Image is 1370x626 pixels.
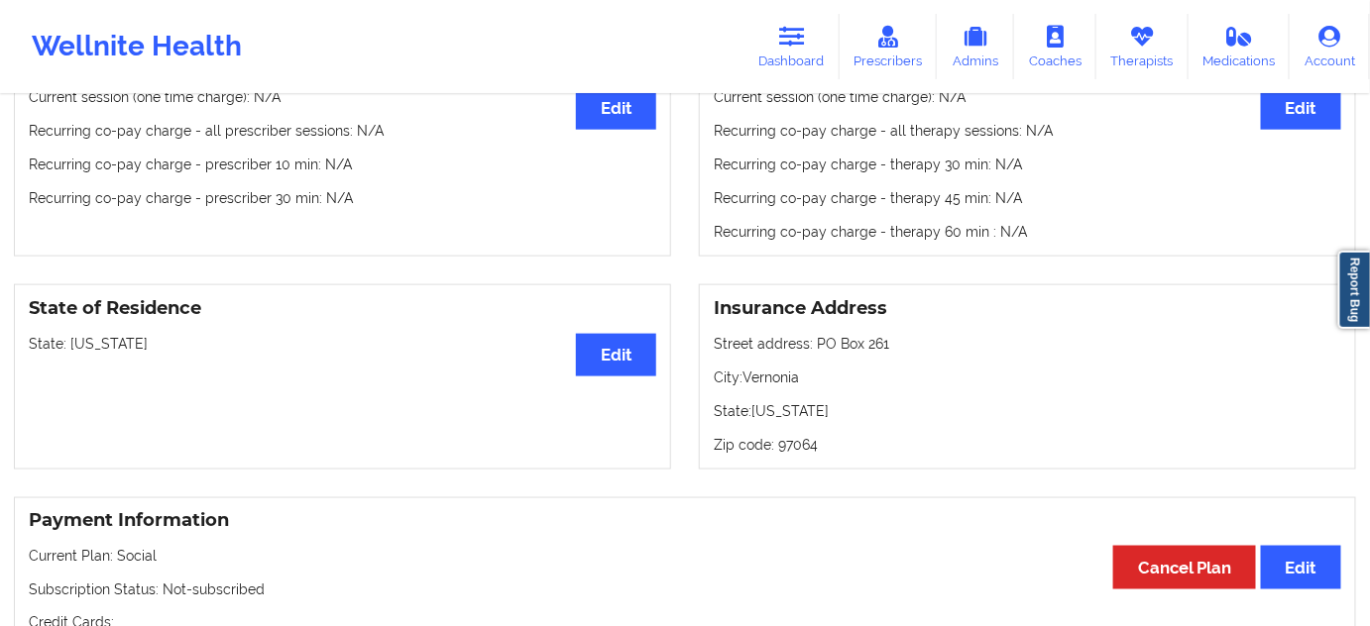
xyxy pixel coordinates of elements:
[937,14,1014,79] a: Admins
[29,188,656,208] p: Recurring co-pay charge - prescriber 30 min : N/A
[29,121,656,141] p: Recurring co-pay charge - all prescriber sessions : N/A
[1189,14,1291,79] a: Medications
[29,579,1341,599] p: Subscription Status: Not-subscribed
[1113,546,1256,588] button: Cancel Plan
[576,87,656,130] button: Edit
[714,155,1341,174] p: Recurring co-pay charge - therapy 30 min : N/A
[1290,14,1370,79] a: Account
[29,334,656,354] p: State: [US_STATE]
[1261,87,1341,130] button: Edit
[714,121,1341,141] p: Recurring co-pay charge - all therapy sessions : N/A
[1096,14,1189,79] a: Therapists
[1261,546,1341,588] button: Edit
[29,509,1341,532] h3: Payment Information
[714,188,1341,208] p: Recurring co-pay charge - therapy 45 min : N/A
[714,334,1341,354] p: Street address: PO Box 261
[714,367,1341,387] p: City: Vernonia
[744,14,840,79] a: Dashboard
[576,334,656,376] button: Edit
[840,14,938,79] a: Prescribers
[29,155,656,174] p: Recurring co-pay charge - prescriber 10 min : N/A
[29,546,1341,566] p: Current Plan: Social
[714,87,1341,107] p: Current session (one time charge): N/A
[714,435,1341,455] p: Zip code: 97064
[714,222,1341,242] p: Recurring co-pay charge - therapy 60 min : N/A
[1014,14,1096,79] a: Coaches
[714,297,1341,320] h3: Insurance Address
[29,87,656,107] p: Current session (one time charge): N/A
[29,297,656,320] h3: State of Residence
[714,401,1341,421] p: State: [US_STATE]
[1338,251,1370,329] a: Report Bug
